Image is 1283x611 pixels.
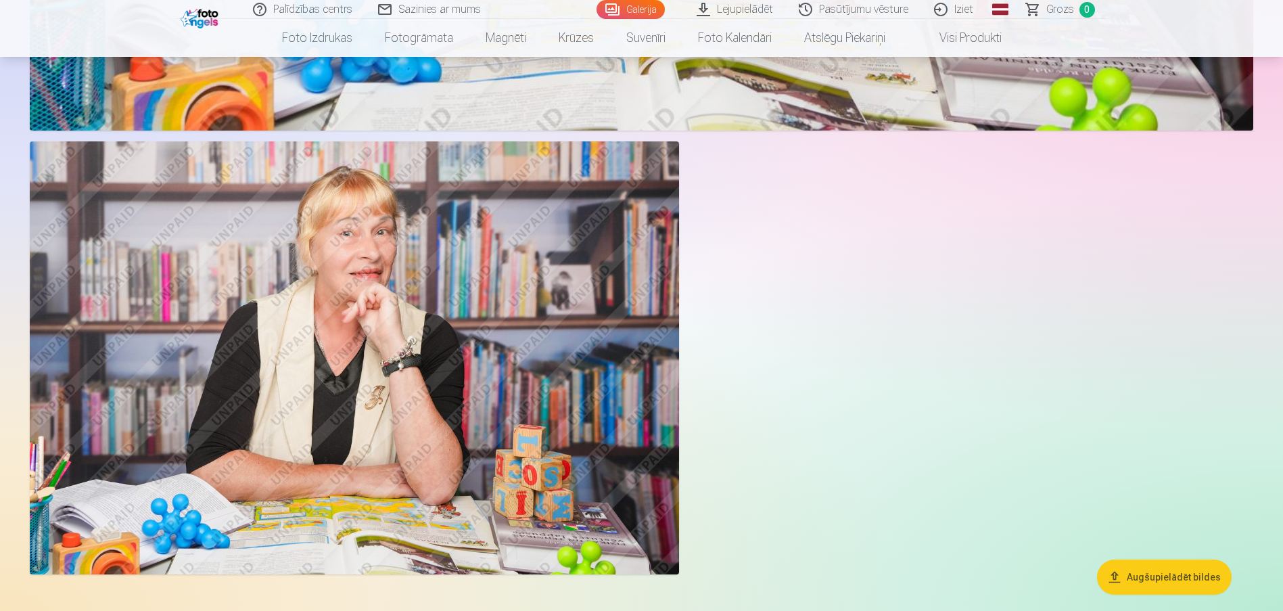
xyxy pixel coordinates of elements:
[542,19,610,57] a: Krūzes
[1097,560,1232,595] button: Augšupielādēt bildes
[788,19,902,57] a: Atslēgu piekariņi
[469,19,542,57] a: Magnēti
[610,19,682,57] a: Suvenīri
[1079,2,1095,18] span: 0
[682,19,788,57] a: Foto kalendāri
[1046,1,1074,18] span: Grozs
[266,19,369,57] a: Foto izdrukas
[181,5,222,28] img: /fa1
[902,19,1018,57] a: Visi produkti
[369,19,469,57] a: Fotogrāmata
